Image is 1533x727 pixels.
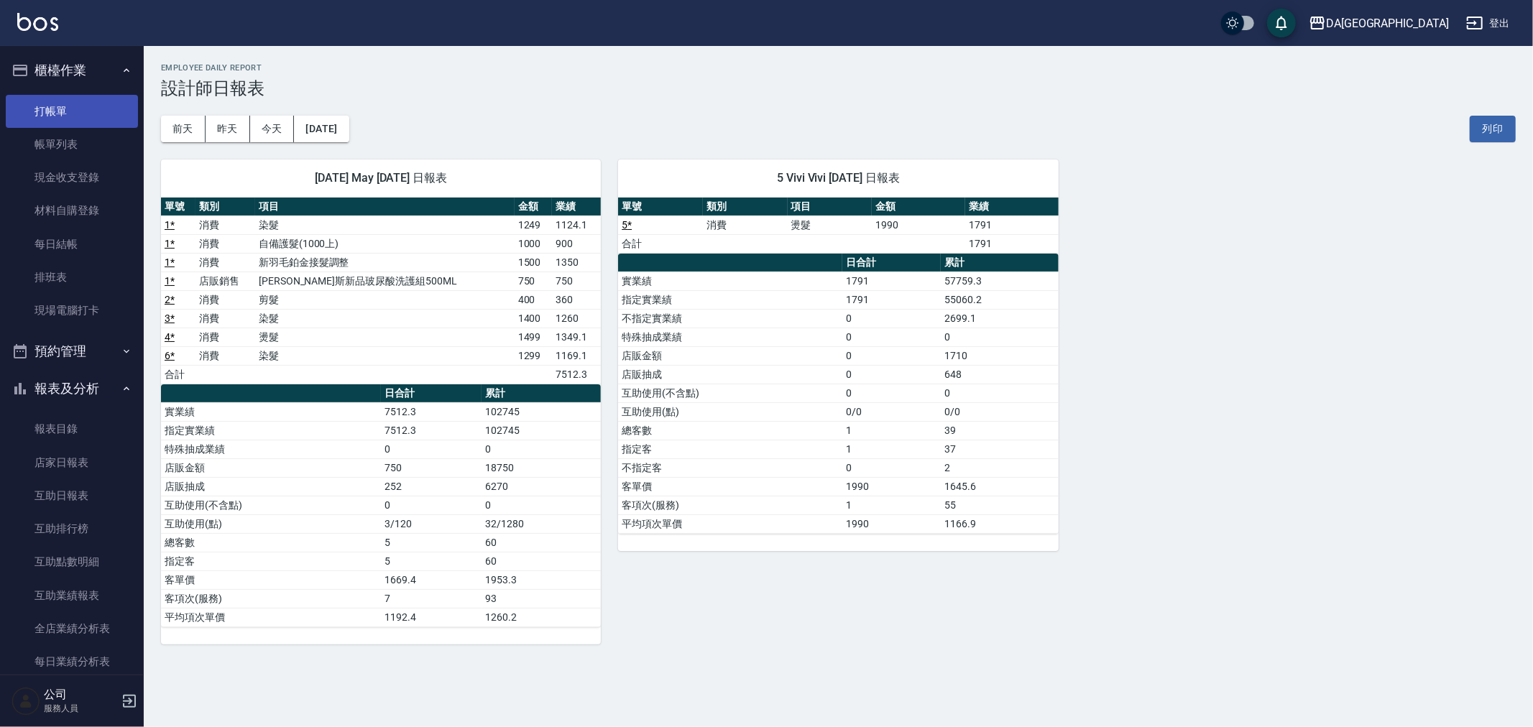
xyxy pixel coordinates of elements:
[195,290,255,309] td: 消費
[842,458,941,477] td: 0
[6,370,138,407] button: 報表及分析
[6,446,138,479] a: 店家日報表
[941,421,1058,440] td: 39
[206,116,250,142] button: 昨天
[161,440,381,458] td: 特殊抽成業績
[515,309,553,328] td: 1400
[618,365,842,384] td: 店販抽成
[482,552,601,570] td: 60
[250,116,295,142] button: 今天
[6,333,138,370] button: 預約管理
[515,290,553,309] td: 400
[941,514,1058,533] td: 1166.9
[842,384,941,402] td: 0
[515,216,553,234] td: 1249
[941,477,1058,496] td: 1645.6
[161,421,381,440] td: 指定實業績
[842,402,941,421] td: 0/0
[161,198,601,384] table: a dense table
[44,687,117,702] h5: 公司
[941,384,1058,402] td: 0
[161,402,381,421] td: 實業績
[161,608,381,626] td: 平均項次單價
[1470,116,1516,142] button: 列印
[941,328,1058,346] td: 0
[842,365,941,384] td: 0
[381,608,482,626] td: 1192.4
[195,328,255,346] td: 消費
[161,384,601,627] table: a dense table
[842,328,941,346] td: 0
[1303,9,1455,38] button: DA[GEOGRAPHIC_DATA]
[842,309,941,328] td: 0
[11,687,40,716] img: Person
[6,95,138,128] a: 打帳單
[161,533,381,552] td: 總客數
[552,365,601,384] td: 7512.3
[381,477,482,496] td: 252
[255,328,515,346] td: 燙髮
[482,496,601,514] td: 0
[618,458,842,477] td: 不指定客
[195,216,255,234] td: 消費
[842,254,941,272] th: 日合計
[255,253,515,272] td: 新羽毛鉑金接髮調整
[161,63,1516,73] h2: Employee Daily Report
[618,384,842,402] td: 互助使用(不含點)
[941,402,1058,421] td: 0/0
[6,294,138,327] a: 現場電腦打卡
[161,570,381,589] td: 客單價
[552,198,601,216] th: 業績
[6,612,138,645] a: 全店業績分析表
[842,477,941,496] td: 1990
[618,254,1058,534] table: a dense table
[6,479,138,512] a: 互助日報表
[618,496,842,514] td: 客項次(服務)
[482,421,601,440] td: 102745
[842,440,941,458] td: 1
[6,579,138,612] a: 互助業績報表
[381,570,482,589] td: 1669.4
[965,234,1059,253] td: 1791
[161,514,381,533] td: 互助使用(點)
[618,198,703,216] th: 單號
[842,290,941,309] td: 1791
[515,198,553,216] th: 金額
[6,194,138,227] a: 材料自購登錄
[195,309,255,328] td: 消費
[965,216,1059,234] td: 1791
[6,161,138,194] a: 現金收支登錄
[552,272,601,290] td: 750
[941,309,1058,328] td: 2699.1
[1326,14,1449,32] div: DA[GEOGRAPHIC_DATA]
[842,496,941,514] td: 1
[515,328,553,346] td: 1499
[618,402,842,421] td: 互助使用(點)
[941,458,1058,477] td: 2
[178,171,584,185] span: [DATE] May [DATE] 日報表
[6,545,138,578] a: 互助點數明細
[44,702,117,715] p: 服務人員
[161,116,206,142] button: 前天
[618,328,842,346] td: 特殊抽成業績
[515,253,553,272] td: 1500
[552,216,601,234] td: 1124.1
[6,52,138,89] button: 櫃檯作業
[161,496,381,514] td: 互助使用(不含點)
[6,228,138,261] a: 每日結帳
[552,253,601,272] td: 1350
[381,589,482,608] td: 7
[618,477,842,496] td: 客單價
[6,128,138,161] a: 帳單列表
[17,13,58,31] img: Logo
[381,458,482,477] td: 750
[6,645,138,678] a: 每日業績分析表
[482,440,601,458] td: 0
[482,608,601,626] td: 1260.2
[842,346,941,365] td: 0
[618,198,1058,254] table: a dense table
[618,440,842,458] td: 指定客
[255,272,515,290] td: [PERSON_NAME]斯新品玻尿酸洗護組500ML
[482,384,601,403] th: 累計
[941,346,1058,365] td: 1710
